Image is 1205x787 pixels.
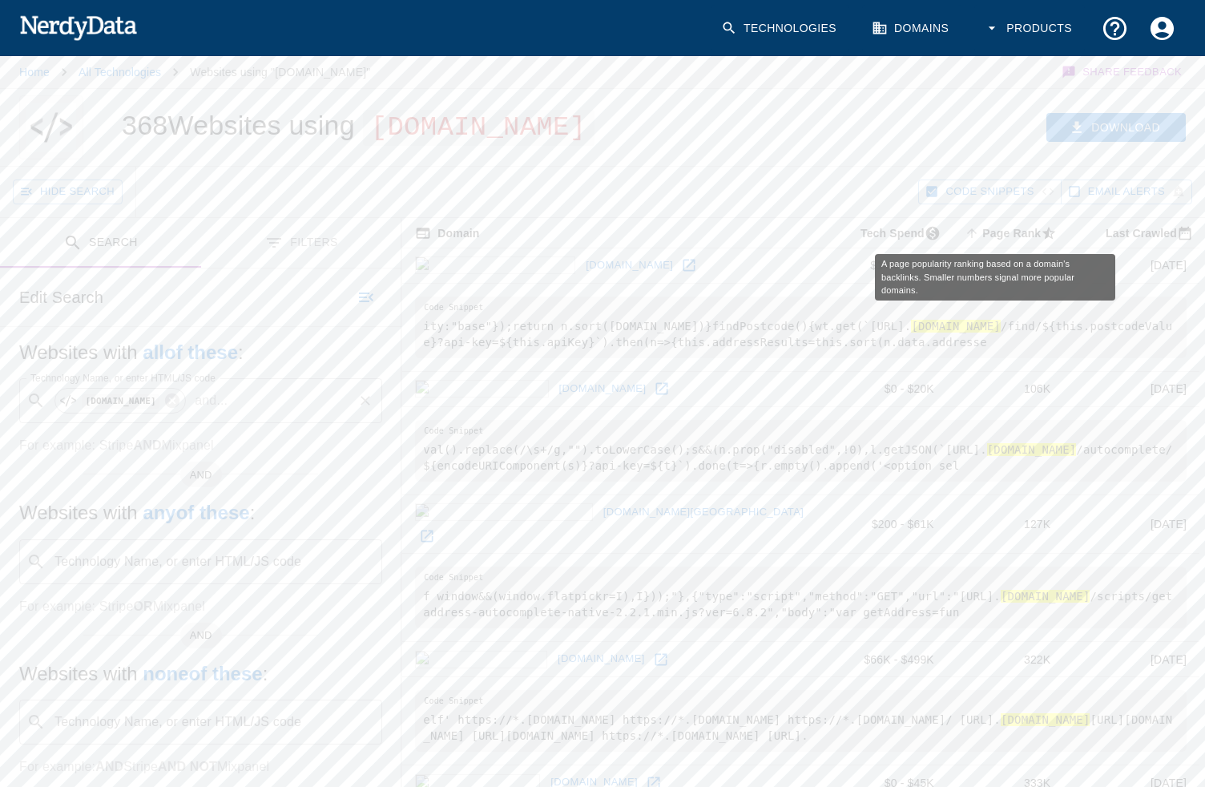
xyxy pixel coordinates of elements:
[19,661,382,687] h5: Websites with :
[711,5,849,52] a: Technologies
[911,320,1001,333] hl: [DOMAIN_NAME]
[945,183,1034,201] span: Hide Code Snippets
[649,648,673,672] a: Open cemex.com in new window
[1001,590,1090,603] hl: [DOMAIN_NAME]
[363,110,594,146] span: [DOMAIN_NAME]
[1061,180,1192,204] button: Get email alerts with newly found website results. Click to enable.
[987,443,1077,456] hl: [DOMAIN_NAME]
[415,420,1187,482] pre: val().replace(/\s+/g,"").toLowerCase();s&&(n.prop("disabled",!0),l.getJSON(`[URL]. /autocomplete/...
[19,66,50,79] a: Home
[26,95,76,159] img: "getaddress.io" logo
[13,180,123,204] button: Hide Search
[19,500,382,526] h5: Websites with :
[947,642,1063,677] td: 322K
[415,524,439,548] a: Open thirdspace.london in new window
[1088,183,1165,201] span: Get email alerts with newly found website results. Click to enable.
[918,180,1061,204] button: Hide Code Snippets
[1091,5,1139,52] button: Support and Documentation
[19,11,137,43] img: NerdyData.com
[582,253,677,278] a: [DOMAIN_NAME]
[143,341,238,363] b: all of these
[122,110,594,140] h1: 368 Websites using
[555,377,651,402] a: [DOMAIN_NAME]
[415,297,1187,358] pre: ity:"base"});return n.sort([DOMAIN_NAME])}findPostcode(){wt.get(`[URL]. /find/${this.postcodeValu...
[822,642,947,677] td: $66K - $499K
[19,340,382,365] h5: Websites with :
[143,502,249,523] b: any of these
[133,599,152,613] b: OR
[947,371,1063,406] td: 106K
[19,436,382,455] p: For example: Stripe Mixpanel
[875,254,1115,301] div: A page popularity ranking based on a domain's backlinks. Smaller numbers signal more popular doma...
[54,388,186,414] div: [DOMAIN_NAME]
[961,224,1063,243] span: A page popularity ranking based on a domain's backlinks. Smaller numbers signal more popular doma...
[1085,224,1199,243] span: Most recent date this website was successfully crawled
[1063,642,1199,677] td: [DATE]
[554,647,649,672] a: [DOMAIN_NAME]
[822,248,947,284] td: $10K - $85K
[1059,56,1186,88] button: Share Feedback
[1046,113,1186,143] button: Download
[650,377,674,401] a: Open blind.org.uk in new window
[822,494,947,554] td: $200 - $61K
[415,380,548,398] img: blind.org.uk icon
[30,371,216,385] label: Technology Name, or enter HTML/JS code
[1063,248,1199,284] td: [DATE]
[180,628,222,644] span: AND
[1063,371,1199,406] td: [DATE]
[1139,5,1186,52] button: Account Settings
[974,5,1085,52] button: Products
[190,64,370,80] p: Websites using "[DOMAIN_NAME]"
[19,285,103,310] h6: Edit Search
[677,253,701,277] a: Open sustrans.org.uk in new window
[840,224,947,243] span: The estimated minimum and maximum annual tech spend each webpage has, based on the free, freemium...
[415,256,575,274] img: sustrans.org.uk icon
[95,760,123,773] b: AND
[822,371,947,406] td: $0 - $20K
[1063,494,1199,554] td: [DATE]
[133,438,161,452] b: AND
[415,690,1187,752] pre: elf' https://*.[DOMAIN_NAME] https://*.[DOMAIN_NAME] https://*.[DOMAIN_NAME]/ [URL]. [URL][DOMAIN...
[862,5,961,52] a: Domains
[19,597,382,616] p: For example: Stripe Mixpanel
[599,500,808,525] a: [DOMAIN_NAME][GEOGRAPHIC_DATA]
[180,467,222,483] span: AND
[947,494,1063,554] td: 127K
[354,389,377,412] button: Clear
[1001,713,1090,726] hl: [DOMAIN_NAME]
[19,757,382,777] p: For example: Stripe Mixpanel
[415,651,547,668] img: cemex.com icon
[188,391,234,410] p: and ...
[143,663,262,684] b: none of these
[19,56,370,88] nav: breadcrumb
[415,567,1187,628] pre: f window&&(window.flatpickr=I),I}));"},{"type":"script","method":"GET","url":"[URL]. /scripts/get...
[415,503,592,521] img: thirdspace.london icon
[158,760,217,773] b: AND NOT
[82,394,159,408] code: [DOMAIN_NAME]
[415,224,479,243] span: The registered domain name (i.e. "nerdydata.com").
[79,66,161,79] a: All Technologies
[201,218,402,268] button: Filters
